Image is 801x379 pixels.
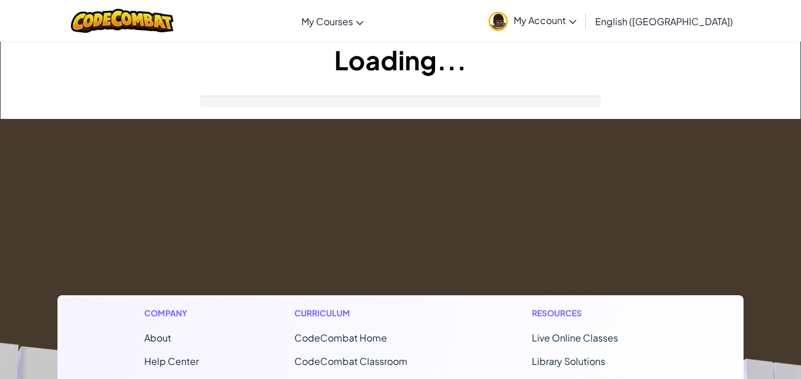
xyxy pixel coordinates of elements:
[294,332,387,344] span: CodeCombat Home
[488,12,508,31] img: avatar
[532,355,605,367] a: Library Solutions
[144,307,199,319] h1: Company
[71,9,174,33] img: CodeCombat logo
[589,5,739,37] a: English ([GEOGRAPHIC_DATA])
[294,355,408,367] a: CodeCombat Classroom
[532,332,618,344] a: Live Online Classes
[296,5,369,37] a: My Courses
[532,307,657,319] h1: Resources
[144,355,199,367] a: Help Center
[514,14,576,26] span: My Account
[483,2,582,39] a: My Account
[144,332,171,344] a: About
[294,307,436,319] h1: Curriculum
[1,42,800,78] h1: Loading...
[595,15,733,28] span: English ([GEOGRAPHIC_DATA])
[301,15,353,28] span: My Courses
